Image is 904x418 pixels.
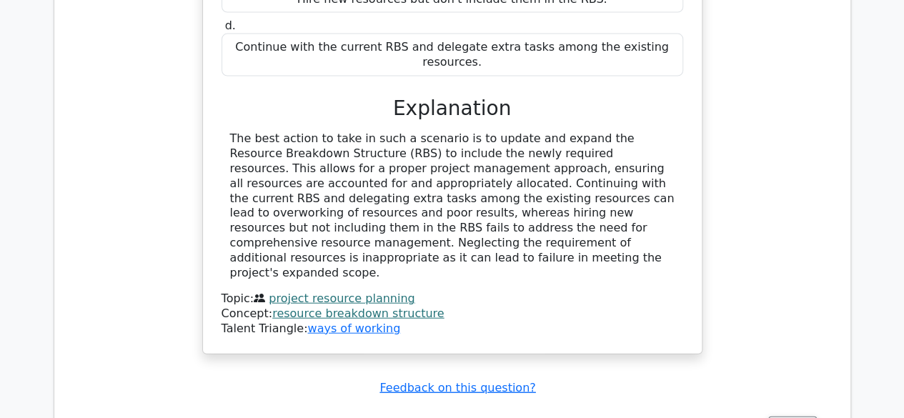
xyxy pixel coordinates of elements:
[222,34,683,76] div: Continue with the current RBS and delegate extra tasks among the existing resources.
[307,322,400,335] a: ways of working
[222,292,683,307] div: Topic:
[269,292,414,305] a: project resource planning
[379,381,535,394] a: Feedback on this question?
[225,19,236,32] span: d.
[230,96,675,121] h3: Explanation
[230,131,675,280] div: The best action to take in such a scenario is to update and expand the Resource Breakdown Structu...
[272,307,444,320] a: resource breakdown structure
[222,292,683,336] div: Talent Triangle:
[222,307,683,322] div: Concept:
